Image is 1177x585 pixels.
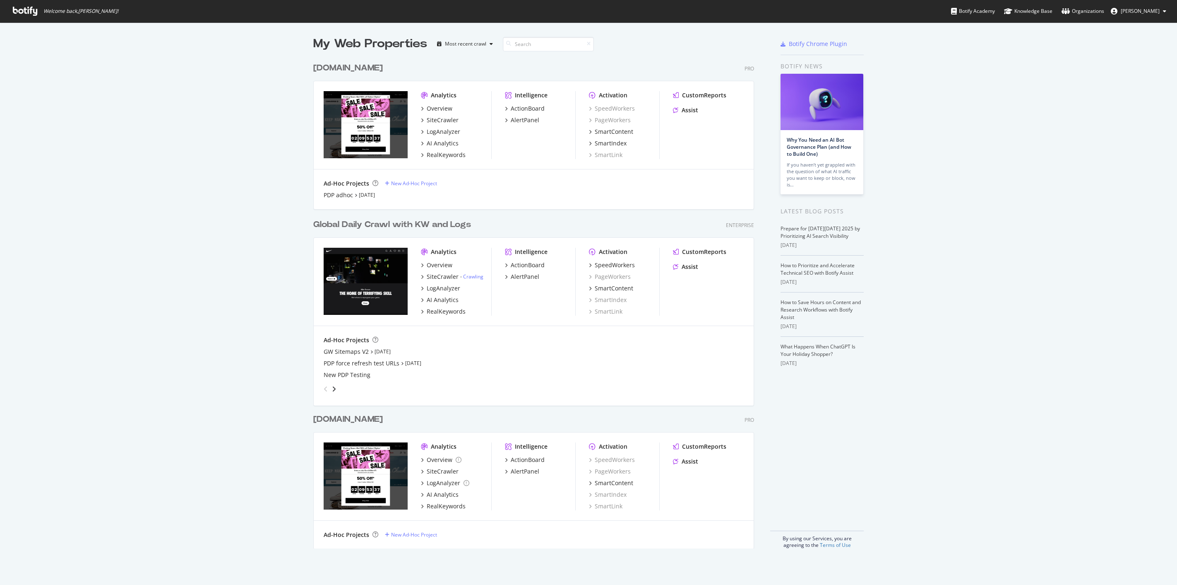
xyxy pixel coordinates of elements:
[421,296,459,304] a: AI Analytics
[781,323,864,330] div: [DATE]
[589,284,633,292] a: SmartContent
[682,91,726,99] div: CustomReports
[421,104,452,113] a: Overview
[421,491,459,499] a: AI Analytics
[682,263,698,271] div: Assist
[324,371,370,379] a: New PDP Testing
[820,541,851,549] a: Terms of Use
[787,162,857,188] div: If you haven’t yet grappled with the question of what AI traffic you want to keep or block, now is…
[515,91,548,99] div: Intelligence
[589,296,627,304] div: SmartIndex
[599,442,627,451] div: Activation
[673,91,726,99] a: CustomReports
[313,413,386,425] a: [DOMAIN_NAME]
[781,343,855,358] a: What Happens When ChatGPT Is Your Holiday Shopper?
[375,348,391,355] a: [DATE]
[745,65,754,72] div: Pro
[589,502,622,510] a: SmartLink
[434,37,496,51] button: Most recent crawl
[427,128,460,136] div: LogAnalyzer
[427,284,460,292] div: LogAnalyzer
[682,248,726,256] div: CustomReports
[385,180,437,187] a: New Ad-Hoc Project
[515,442,548,451] div: Intelligence
[427,467,459,476] div: SiteCrawler
[43,8,118,15] span: Welcome back, [PERSON_NAME] !
[505,456,545,464] a: ActionBoard
[673,457,698,466] a: Assist
[589,151,622,159] a: SmartLink
[511,467,539,476] div: AlertPanel
[589,491,627,499] div: SmartIndex
[589,104,635,113] div: SpeedWorkers
[421,284,460,292] a: LogAnalyzer
[595,284,633,292] div: SmartContent
[445,41,486,46] div: Most recent crawl
[427,104,452,113] div: Overview
[673,263,698,271] a: Assist
[421,128,460,136] a: LogAnalyzer
[313,52,761,549] div: grid
[589,139,627,147] a: SmartIndex
[405,360,421,367] a: [DATE]
[427,307,466,316] div: RealKeywords
[324,348,369,356] a: GW Sitemaps V2
[781,299,861,321] a: How to Save Hours on Content and Research Workflows with Botify Assist
[682,106,698,114] div: Assist
[589,261,635,269] a: SpeedWorkers
[313,219,471,231] div: Global Daily Crawl with KW and Logs
[427,139,459,147] div: AI Analytics
[431,91,456,99] div: Analytics
[324,191,353,199] div: PDP adhoc
[359,191,375,198] a: [DATE]
[673,442,726,451] a: CustomReports
[427,479,460,487] div: LogAnalyzer
[511,273,539,281] div: AlertPanel
[682,442,726,451] div: CustomReports
[505,116,539,124] a: AlertPanel
[789,40,847,48] div: Botify Chrome Plugin
[421,502,466,510] a: RealKeywords
[463,273,483,280] a: Crawling
[503,37,594,51] input: Search
[427,273,459,281] div: SiteCrawler
[427,261,452,269] div: Overview
[421,116,459,124] a: SiteCrawler
[421,479,469,487] a: LogAnalyzer
[589,467,631,476] a: PageWorkers
[421,139,459,147] a: AI Analytics
[421,307,466,316] a: RealKeywords
[421,261,452,269] a: Overview
[324,359,399,367] a: PDP force refresh test URLs
[589,479,633,487] a: SmartContent
[781,40,847,48] a: Botify Chrome Plugin
[313,219,474,231] a: Global Daily Crawl with KW and Logs
[505,104,545,113] a: ActionBoard
[781,74,863,130] img: Why You Need an AI Bot Governance Plan (and How to Build One)
[421,273,483,281] a: SiteCrawler- Crawling
[589,307,622,316] a: SmartLink
[599,248,627,256] div: Activation
[511,261,545,269] div: ActionBoard
[589,456,635,464] a: SpeedWorkers
[320,382,331,396] div: angle-left
[324,531,369,539] div: Ad-Hoc Projects
[511,104,545,113] div: ActionBoard
[391,180,437,187] div: New Ad-Hoc Project
[673,106,698,114] a: Assist
[781,207,864,216] div: Latest Blog Posts
[589,273,631,281] a: PageWorkers
[745,416,754,423] div: Pro
[505,467,539,476] a: AlertPanel
[427,491,459,499] div: AI Analytics
[781,262,855,276] a: How to Prioritize and Accelerate Technical SEO with Botify Assist
[589,116,631,124] a: PageWorkers
[324,91,408,158] img: www.converse.com
[331,385,337,393] div: angle-right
